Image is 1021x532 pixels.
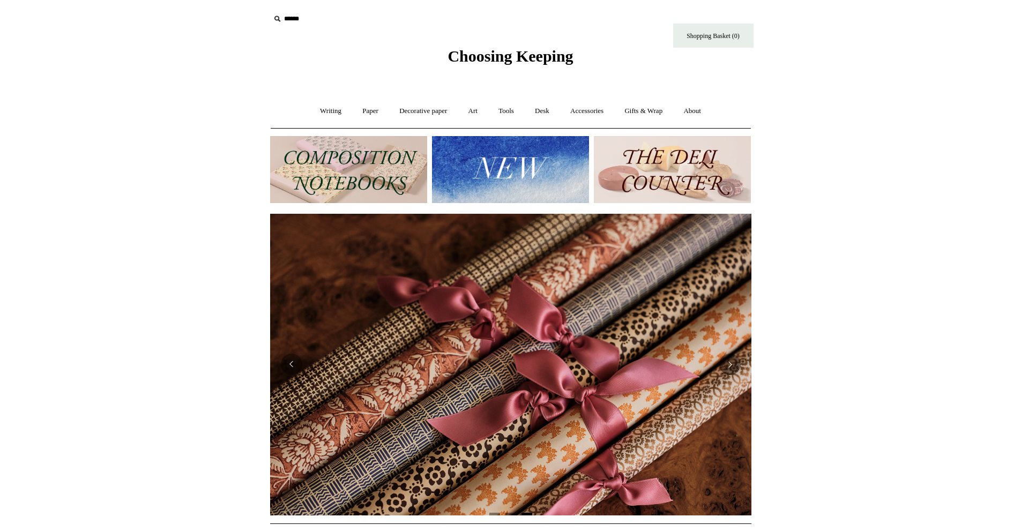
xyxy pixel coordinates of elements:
[448,56,573,63] a: Choosing Keeping
[525,97,559,125] a: Desk
[432,136,589,203] img: New.jpg__PID:f73bdf93-380a-4a35-bcfe-7823039498e1
[594,136,751,203] img: The Deli Counter
[489,513,500,515] button: Page 1
[719,354,741,375] button: Next
[390,97,457,125] a: Decorative paper
[459,97,487,125] a: Art
[448,47,573,65] span: Choosing Keeping
[505,513,516,515] button: Page 2
[674,97,711,125] a: About
[310,97,351,125] a: Writing
[270,136,427,203] img: 202302 Composition ledgers.jpg__PID:69722ee6-fa44-49dd-a067-31375e5d54ec
[281,354,302,375] button: Previous
[673,24,754,48] a: Shopping Basket (0)
[521,513,532,515] button: Page 3
[489,97,524,125] a: Tools
[353,97,388,125] a: Paper
[561,97,613,125] a: Accessories
[615,97,672,125] a: Gifts & Wrap
[270,214,751,516] img: Early Bird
